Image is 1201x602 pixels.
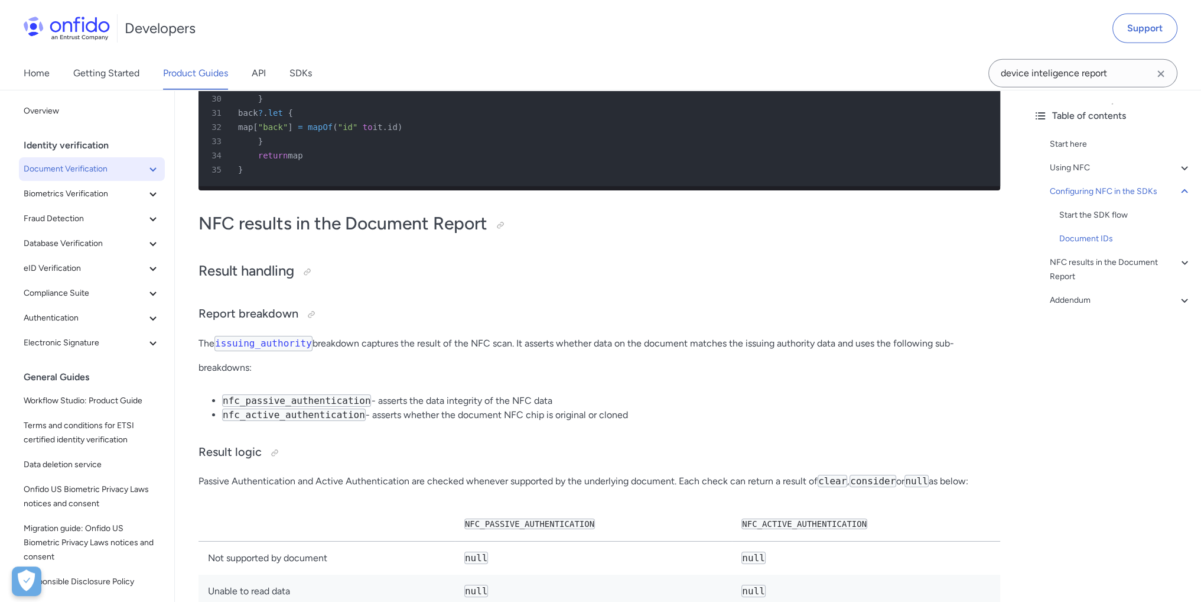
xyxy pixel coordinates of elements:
[24,483,160,511] span: Onfido US Biometric Privacy Laws notices and consent
[19,478,165,516] a: Onfido US Biometric Privacy Laws notices and consent
[258,122,288,132] span: "back"
[258,108,263,118] span: ?
[19,517,165,569] a: Migration guide: Onfido US Biometric Privacy Laws notices and consent
[19,414,165,452] a: Terms and conditions for ETSI certified identity verification
[24,311,146,325] span: Authentication
[308,122,333,132] span: mapOf
[1050,185,1192,199] a: Configuring NFC in the SDKs
[288,122,292,132] span: ]
[24,104,160,118] span: Overview
[24,237,146,251] span: Database Verification
[298,122,302,132] span: =
[1050,137,1192,151] a: Start here
[1059,232,1192,246] a: Document IDs
[268,108,283,118] span: let
[198,444,1000,462] h3: Result logic
[1154,67,1168,81] svg: Clear search field button
[19,389,165,413] a: Workflow Studio: Product Guide
[203,120,230,134] span: 32
[198,261,1000,281] h2: Result handling
[258,137,263,146] span: }
[238,165,243,174] span: }
[19,570,165,594] a: Responsible Disclosure Policy
[198,542,455,575] td: Not supported by document
[203,134,230,148] span: 33
[1033,109,1192,123] div: Table of contents
[464,519,595,529] code: nfc_passive_authentication
[24,286,146,300] span: Compliance Suite
[222,408,1000,422] li: - asserts whether the document NFC chip is original or cloned
[198,305,1000,324] h3: Report breakdown
[24,261,146,276] span: eID Verification
[19,331,165,355] button: Electronic Signature
[383,122,388,132] span: .
[988,59,1177,88] input: Onfido search input field
[850,475,896,487] code: consider
[198,336,1000,375] p: The breakdown captures the result of the NFC scan. It asserts whether data on the document matche...
[203,92,230,106] span: 30
[12,567,41,596] button: Open Preferences
[904,475,929,487] code: null
[24,365,170,389] div: General Guides
[12,567,41,596] div: Cookie Preferences
[363,122,373,132] span: to
[214,338,313,349] a: issuing_authority
[338,122,358,132] span: "id"
[203,106,230,120] span: 31
[1059,208,1192,222] a: Start the SDK flow
[203,148,230,163] span: 34
[288,151,302,160] span: map
[464,585,489,597] code: null
[19,207,165,231] button: Fraud Detection
[1112,14,1177,43] a: Support
[24,134,170,157] div: Identity verification
[289,57,312,90] a: SDKs
[24,17,110,40] img: Onfido Logo
[125,19,196,38] h1: Developers
[741,519,867,529] code: nfc_active_authentication
[741,552,766,564] code: null
[19,182,165,206] button: Biometrics Verification
[333,122,337,132] span: (
[19,306,165,330] button: Authentication
[19,281,165,305] button: Compliance Suite
[24,394,160,408] span: Workflow Studio: Product Guide
[19,99,165,123] a: Overview
[263,108,268,118] span: .
[398,122,402,132] span: )
[24,458,160,472] span: Data deletion service
[464,552,489,564] code: null
[24,419,160,447] span: Terms and conditions for ETSI certified identity verification
[252,57,266,90] a: API
[222,394,1000,408] li: - asserts the data integrity of the NFC data
[19,157,165,181] button: Document Verification
[198,212,1000,235] h1: NFC results in the Document Report
[19,232,165,255] button: Database Verification
[253,122,258,132] span: [
[741,585,766,597] code: null
[238,122,253,132] span: map
[388,122,398,132] span: id
[19,453,165,477] a: Data deletion service
[24,162,146,176] span: Document Verification
[203,163,230,177] span: 35
[24,575,160,589] span: Responsible Disclosure Policy
[163,57,228,90] a: Product Guides
[24,522,160,564] span: Migration guide: Onfido US Biometric Privacy Laws notices and consent
[818,475,847,487] code: clear
[73,57,139,90] a: Getting Started
[222,409,366,421] code: nfc_active_authentication
[373,122,383,132] span: it
[288,108,292,118] span: {
[258,151,288,160] span: return
[24,57,50,90] a: Home
[1050,161,1192,175] a: Using NFC
[258,94,263,103] span: }
[1050,293,1192,308] a: Addendum
[24,336,146,350] span: Electronic Signature
[1050,255,1192,284] a: NFC results in the Document Report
